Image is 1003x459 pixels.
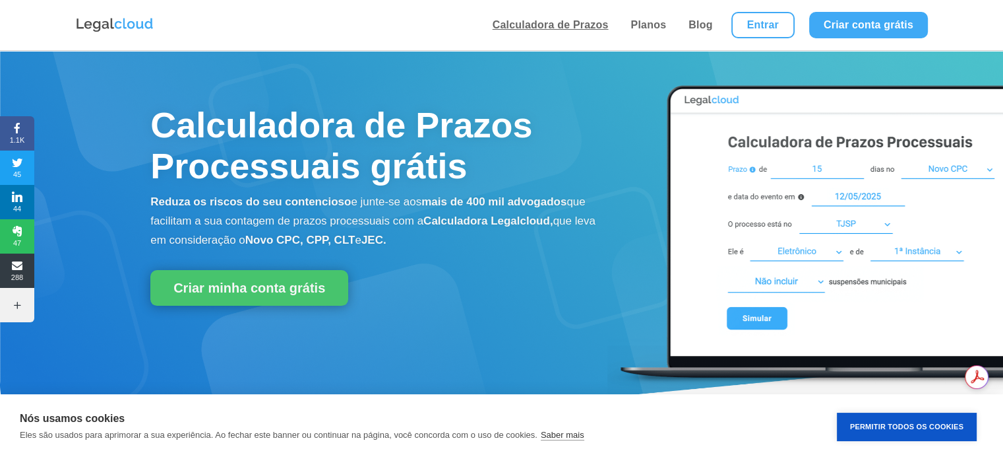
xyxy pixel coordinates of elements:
[809,12,928,38] a: Criar conta grátis
[150,105,532,186] span: Calculadora de Prazos Processuais grátis
[541,430,584,441] a: Saber mais
[421,195,566,208] b: mais de 400 mil advogados
[423,215,553,227] b: Calculadora Legalcloud,
[731,12,795,38] a: Entrar
[150,195,351,208] b: Reduza os riscos do seu contencioso
[150,270,348,306] a: Criar minha conta grátis
[245,234,355,246] b: Novo CPC, CPP, CLT
[837,413,977,441] button: Permitir Todos os Cookies
[361,234,386,246] b: JEC.
[75,17,154,34] img: Logo da Legalcloud
[607,71,1003,396] img: Calculadora de Prazos Processuais Legalcloud
[20,413,125,424] strong: Nós usamos cookies
[20,430,537,440] p: Eles são usados para aprimorar a sua experiência. Ao fechar este banner ou continuar na página, v...
[150,193,601,250] p: e junte-se aos que facilitam a sua contagem de prazos processuais com a que leva em consideração o e
[607,386,1003,398] a: Calculadora de Prazos Processuais Legalcloud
